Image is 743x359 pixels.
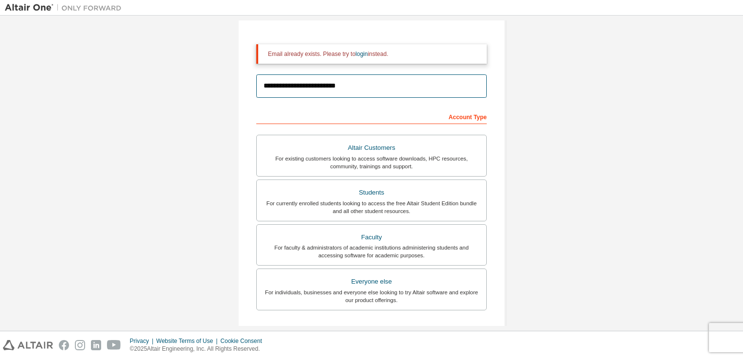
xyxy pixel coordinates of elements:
div: Privacy [130,337,156,345]
div: Faculty [263,231,480,244]
img: altair_logo.svg [3,340,53,350]
img: youtube.svg [107,340,121,350]
a: login [355,51,368,57]
div: Website Terms of Use [156,337,220,345]
div: For individuals, businesses and everyone else looking to try Altair software and explore our prod... [263,288,480,304]
div: Altair Customers [263,141,480,155]
div: Account Type [256,108,487,124]
img: facebook.svg [59,340,69,350]
p: © 2025 Altair Engineering, Inc. All Rights Reserved. [130,345,268,353]
img: instagram.svg [75,340,85,350]
div: Everyone else [263,275,480,288]
div: For existing customers looking to access software downloads, HPC resources, community, trainings ... [263,155,480,170]
div: Students [263,186,480,199]
div: Your Profile [256,325,487,341]
div: Cookie Consent [220,337,267,345]
img: Altair One [5,3,126,13]
div: Email already exists. Please try to instead. [268,50,479,58]
div: For faculty & administrators of academic institutions administering students and accessing softwa... [263,244,480,259]
img: linkedin.svg [91,340,101,350]
div: For currently enrolled students looking to access the free Altair Student Edition bundle and all ... [263,199,480,215]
